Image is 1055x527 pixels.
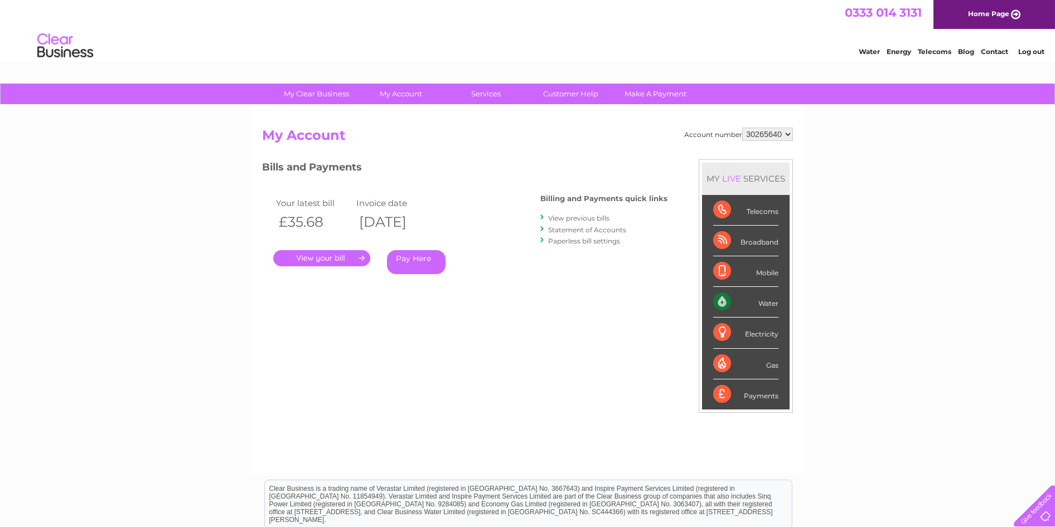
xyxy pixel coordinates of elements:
[540,194,667,203] h4: Billing and Payments quick links
[262,128,793,149] h2: My Account
[525,84,617,104] a: Customer Help
[918,47,951,56] a: Telecoms
[265,6,792,54] div: Clear Business is a trading name of Verastar Limited (registered in [GEOGRAPHIC_DATA] No. 3667643...
[548,237,620,245] a: Paperless bill settings
[713,287,778,318] div: Water
[713,379,778,409] div: Payments
[1018,47,1044,56] a: Log out
[354,211,434,233] th: [DATE]
[720,173,743,184] div: LIVE
[387,250,446,274] a: Pay Here
[713,318,778,348] div: Electricity
[548,226,626,234] a: Statement of Accounts
[887,47,911,56] a: Energy
[273,196,354,211] td: Your latest bill
[440,84,532,104] a: Services
[37,29,94,63] img: logo.png
[958,47,974,56] a: Blog
[713,195,778,226] div: Telecoms
[713,256,778,287] div: Mobile
[859,47,880,56] a: Water
[354,196,434,211] td: Invoice date
[262,159,667,179] h3: Bills and Payments
[684,128,793,141] div: Account number
[702,163,790,194] div: MY SERVICES
[273,250,370,266] a: .
[981,47,1008,56] a: Contact
[713,226,778,256] div: Broadband
[273,211,354,233] th: £35.68
[609,84,701,104] a: Make A Payment
[355,84,447,104] a: My Account
[548,214,609,222] a: View previous bills
[845,6,922,19] a: 0333 014 3131
[270,84,362,104] a: My Clear Business
[713,349,778,379] div: Gas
